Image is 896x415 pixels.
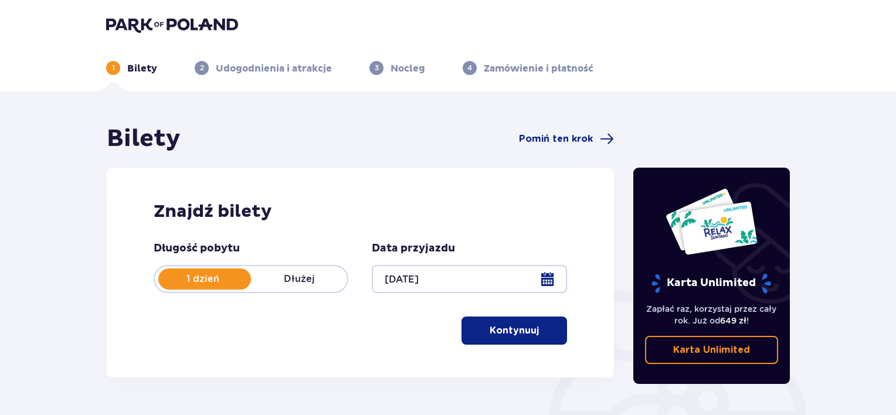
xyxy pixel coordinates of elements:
[112,63,115,73] p: 1
[519,132,614,146] a: Pomiń ten krok
[650,273,772,294] p: Karta Unlimited
[155,273,251,285] p: 1 dzień
[461,317,567,345] button: Kontynuuj
[490,324,539,337] p: Kontynuuj
[645,336,779,364] a: Karta Unlimited
[107,124,181,154] h1: Bilety
[372,241,455,256] p: Data przyjazdu
[200,63,204,73] p: 2
[251,273,347,285] p: Dłużej
[391,62,425,75] p: Nocleg
[720,316,746,325] span: 649 zł
[645,303,779,326] p: Zapłać raz, korzystaj przez cały rok. Już od !
[154,241,240,256] p: Długość pobytu
[467,63,472,73] p: 4
[106,16,238,33] img: Park of Poland logo
[484,62,593,75] p: Zamówienie i płatność
[216,62,332,75] p: Udogodnienia i atrakcje
[519,132,593,145] span: Pomiń ten krok
[154,200,567,223] h2: Znajdź bilety
[673,343,750,356] p: Karta Unlimited
[127,62,157,75] p: Bilety
[375,63,379,73] p: 3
